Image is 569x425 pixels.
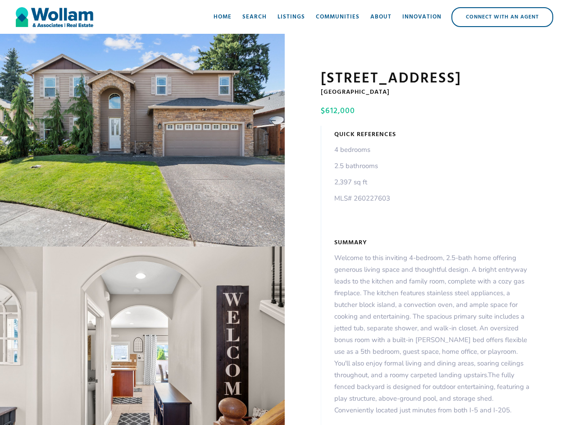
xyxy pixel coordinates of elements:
[334,130,396,139] h5: Quick References
[334,144,390,155] p: 4 bedrooms
[365,4,397,31] a: About
[237,4,272,31] a: Search
[334,160,390,172] p: 2.5 bathrooms
[334,252,533,416] p: Welcome to this inviting 4-bedroom, 2.5-bath home offering generous living space and thoughtful d...
[334,192,390,204] p: MLS# 260227603
[334,209,390,220] p: ‍
[334,176,390,188] p: 2,397 sq ft
[272,4,310,31] a: Listings
[321,106,531,117] h4: $612,000
[208,4,237,31] a: Home
[370,13,391,22] div: About
[397,4,447,31] a: Innovation
[321,70,533,88] h1: [STREET_ADDRESS]
[452,8,552,26] div: Connect with an Agent
[310,4,365,31] a: Communities
[278,13,305,22] div: Listings
[214,13,232,22] div: Home
[16,4,93,31] a: home
[242,13,267,22] div: Search
[321,88,533,97] h5: [GEOGRAPHIC_DATA]
[316,13,360,22] div: Communities
[334,238,367,247] h5: Summary
[402,13,442,22] div: Innovation
[451,7,553,27] a: Connect with an Agent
